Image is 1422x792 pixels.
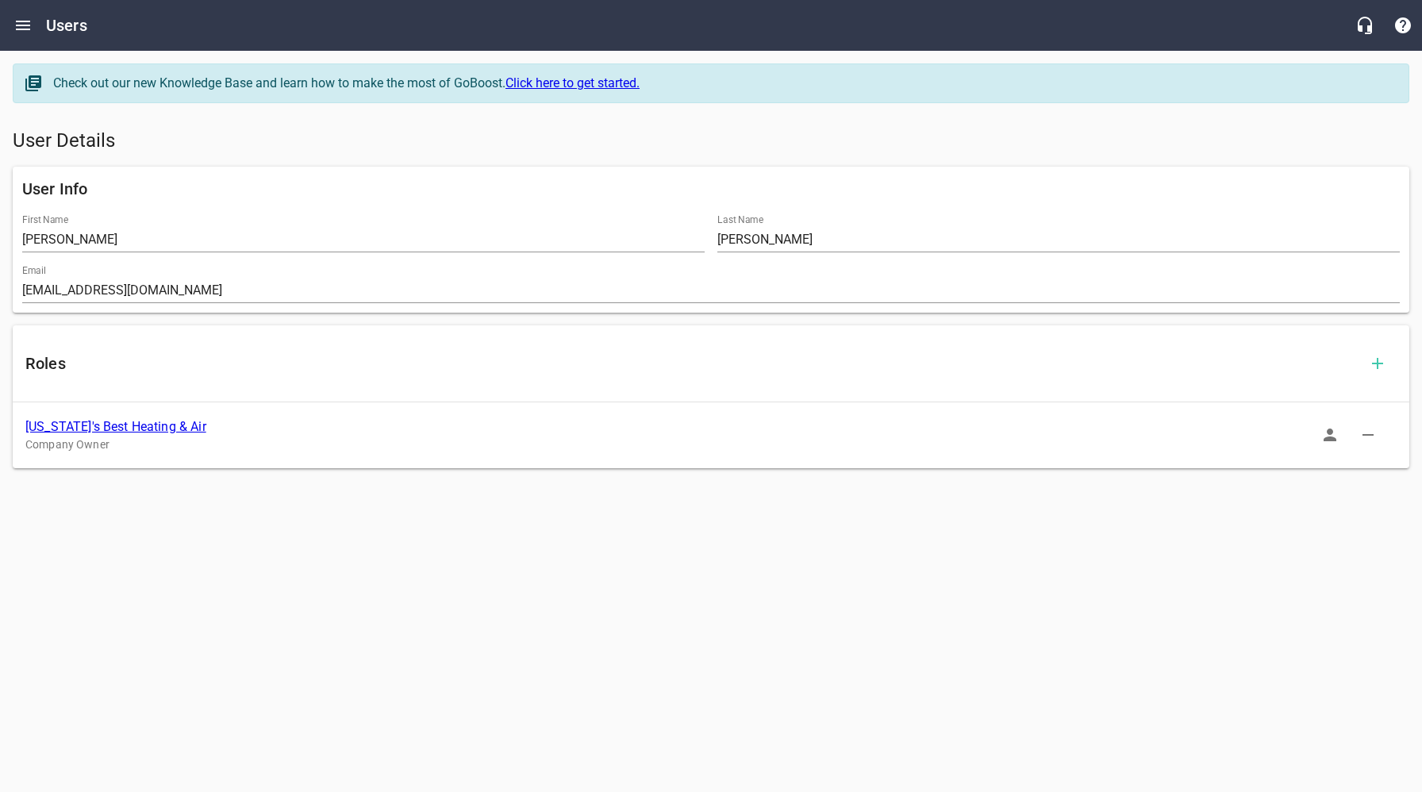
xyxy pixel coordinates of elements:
h6: Roles [25,351,1359,376]
button: Sign In as Role [1311,416,1349,454]
a: Click here to get started. [505,75,640,90]
p: Company Owner [25,436,1371,453]
label: Email [22,266,46,275]
div: Check out our new Knowledge Base and learn how to make the most of GoBoost. [53,74,1393,93]
button: Live Chat [1346,6,1384,44]
a: [US_STATE]'s Best Heating & Air [25,419,206,434]
button: Open drawer [4,6,42,44]
button: Support Portal [1384,6,1422,44]
h5: User Details [13,129,1409,154]
h6: User Info [22,176,1400,202]
label: Last Name [717,215,763,225]
button: Delete Role [1349,416,1387,454]
label: First Name [22,215,68,225]
button: Add Role [1359,344,1397,383]
h6: Users [46,13,87,38]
